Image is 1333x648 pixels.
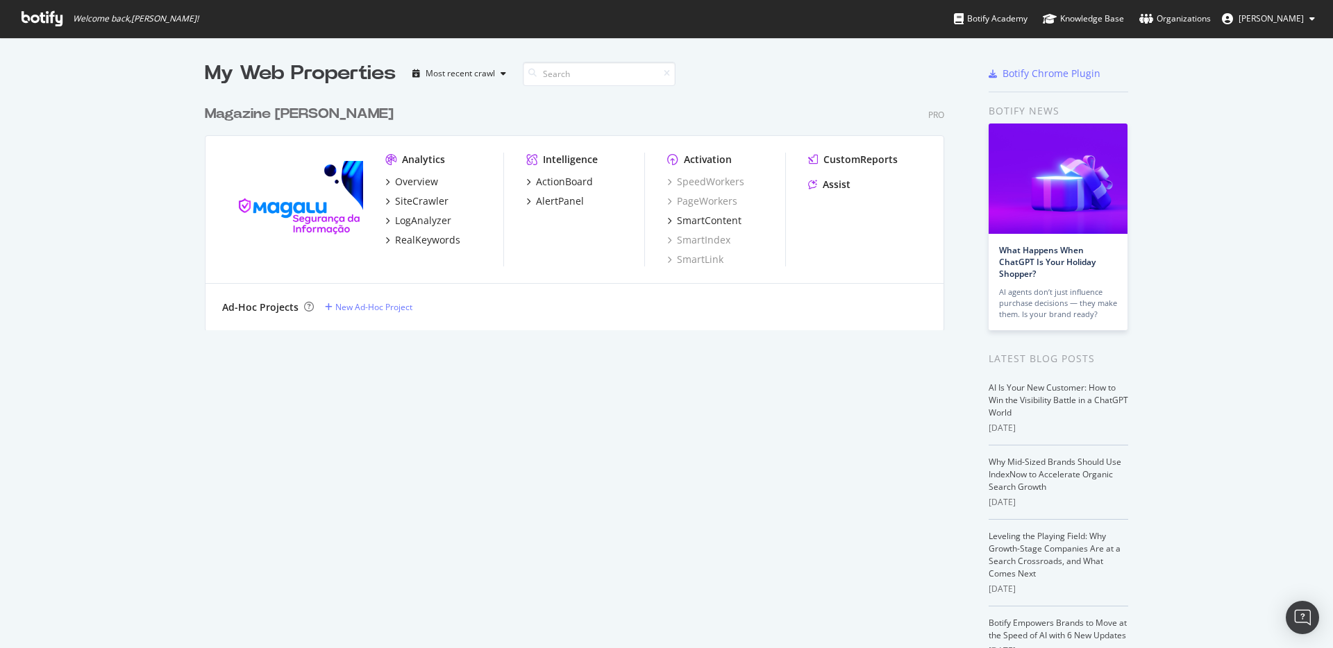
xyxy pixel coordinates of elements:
div: Most recent crawl [426,69,495,78]
a: RealKeywords [385,233,460,247]
div: Magazine [PERSON_NAME] [205,104,394,124]
button: [PERSON_NAME] [1211,8,1326,30]
img: magazineluiza.com.br [222,153,363,265]
a: SmartContent [667,214,741,228]
div: Analytics [402,153,445,167]
div: Botify Academy [954,12,1028,26]
a: Assist [808,178,850,191]
a: SiteCrawler [385,194,448,208]
a: Botify Chrome Plugin [989,67,1100,80]
a: SmartIndex [667,233,730,247]
div: LogAnalyzer [395,214,451,228]
a: AI Is Your New Customer: How to Win the Visibility Battle in a ChatGPT World [989,382,1128,418]
div: AlertPanel [536,194,584,208]
a: What Happens When ChatGPT Is Your Holiday Shopper? [999,244,1096,280]
div: Intelligence [543,153,598,167]
div: Activation [684,153,732,167]
span: Lucas Knauft [1239,12,1304,24]
a: SpeedWorkers [667,175,744,189]
div: Organizations [1139,12,1211,26]
a: Magazine [PERSON_NAME] [205,104,399,124]
div: Latest Blog Posts [989,351,1128,366]
div: SmartContent [677,214,741,228]
a: Botify Empowers Brands to Move at the Speed of AI with 6 New Updates [989,617,1127,641]
div: RealKeywords [395,233,460,247]
input: Search [523,62,676,86]
div: SiteCrawler [395,194,448,208]
div: ActionBoard [536,175,593,189]
a: CustomReports [808,153,898,167]
div: My Web Properties [205,60,396,87]
a: Why Mid-Sized Brands Should Use IndexNow to Accelerate Organic Search Growth [989,456,1121,493]
a: LogAnalyzer [385,214,451,228]
div: [DATE] [989,583,1128,595]
div: Pro [928,109,944,121]
a: New Ad-Hoc Project [325,301,412,313]
a: Overview [385,175,438,189]
div: Botify Chrome Plugin [1003,67,1100,80]
a: AlertPanel [526,194,584,208]
div: Knowledge Base [1043,12,1124,26]
div: Open Intercom Messenger [1286,601,1319,634]
a: Leveling the Playing Field: Why Growth-Stage Companies Are at a Search Crossroads, and What Comes... [989,530,1121,579]
div: New Ad-Hoc Project [335,301,412,313]
a: SmartLink [667,253,723,266]
div: grid [205,87,955,330]
div: CustomReports [823,153,898,167]
div: [DATE] [989,422,1128,434]
div: Botify news [989,103,1128,119]
img: What Happens When ChatGPT Is Your Holiday Shopper? [989,123,1127,234]
div: [DATE] [989,496,1128,509]
a: PageWorkers [667,194,737,208]
span: Welcome back, [PERSON_NAME] ! [73,13,199,24]
button: Most recent crawl [407,62,512,85]
div: AI agents don’t just influence purchase decisions — they make them. Is your brand ready? [999,287,1117,320]
div: Overview [395,175,438,189]
a: ActionBoard [526,175,593,189]
div: Ad-Hoc Projects [222,300,299,314]
div: Assist [823,178,850,191]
